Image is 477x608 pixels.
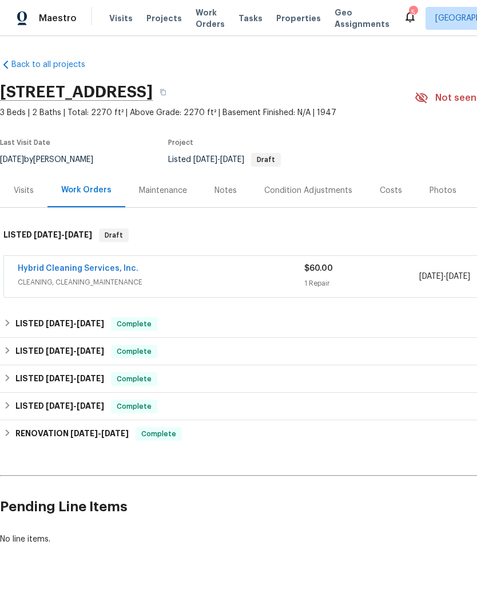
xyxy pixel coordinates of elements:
[193,156,244,164] span: -
[276,13,321,24] span: Properties
[419,273,443,281] span: [DATE]
[409,7,417,18] div: 5
[193,156,217,164] span: [DATE]
[168,156,281,164] span: Listed
[446,273,470,281] span: [DATE]
[109,13,133,24] span: Visits
[34,231,92,239] span: -
[419,271,470,282] span: -
[70,429,129,437] span: -
[238,14,263,22] span: Tasks
[304,264,333,273] span: $60.00
[101,429,129,437] span: [DATE]
[46,402,73,410] span: [DATE]
[61,184,112,196] div: Work Orders
[146,13,182,24] span: Projects
[39,13,77,24] span: Maestro
[70,429,98,437] span: [DATE]
[100,230,128,241] span: Draft
[264,185,352,196] div: Condition Adjustments
[46,319,104,327] span: -
[46,347,73,355] span: [DATE]
[77,347,104,355] span: [DATE]
[46,347,104,355] span: -
[15,372,104,386] h6: LISTED
[15,427,129,441] h6: RENOVATION
[112,318,156,330] span: Complete
[430,185,456,196] div: Photos
[335,7,389,30] span: Geo Assignments
[46,374,104,382] span: -
[112,373,156,385] span: Complete
[214,185,237,196] div: Notes
[65,231,92,239] span: [DATE]
[220,156,244,164] span: [DATE]
[153,82,173,102] button: Copy Address
[46,402,104,410] span: -
[3,228,92,242] h6: LISTED
[77,319,104,327] span: [DATE]
[77,374,104,382] span: [DATE]
[380,185,402,196] div: Costs
[46,374,73,382] span: [DATE]
[15,400,104,413] h6: LISTED
[252,156,280,163] span: Draft
[34,231,61,239] span: [DATE]
[304,278,419,289] div: 1 Repair
[14,185,34,196] div: Visits
[196,7,225,30] span: Work Orders
[112,401,156,412] span: Complete
[15,317,104,331] h6: LISTED
[15,345,104,358] h6: LISTED
[77,402,104,410] span: [DATE]
[18,264,138,273] a: Hybrid Cleaning Services, Inc.
[46,319,73,327] span: [DATE]
[139,185,187,196] div: Maintenance
[168,139,193,146] span: Project
[18,277,304,288] span: CLEANING, CLEANING_MAINTENANCE
[112,346,156,357] span: Complete
[137,428,181,440] span: Complete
